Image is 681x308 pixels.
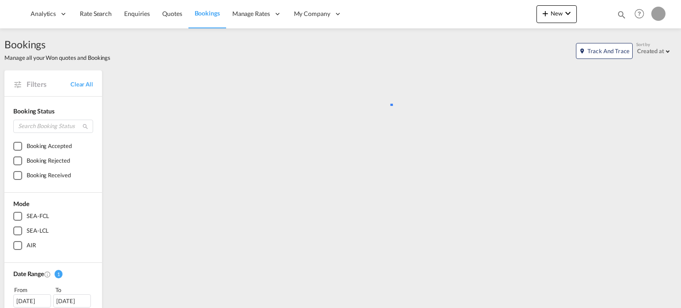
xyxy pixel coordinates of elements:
span: Booking Status [13,107,55,115]
div: To [55,285,94,294]
md-icon: icon-magnify [617,10,626,19]
div: Booking Accepted [27,142,71,151]
md-icon: icon-map-marker [579,48,585,54]
span: Bookings [195,9,220,17]
div: Help [632,6,651,22]
md-checkbox: SEA-FCL [13,212,93,221]
input: Search Booking Status [13,120,93,133]
span: New [540,10,573,17]
span: Filters [27,79,70,89]
span: Enquiries [124,10,150,17]
div: Created at [637,47,664,55]
span: Manage Rates [232,9,270,18]
span: Analytics [31,9,56,18]
span: My Company [294,9,330,18]
span: Rate Search [80,10,112,17]
md-icon: icon-plus 400-fg [540,8,551,19]
button: icon-plus 400-fgNewicon-chevron-down [536,5,577,23]
div: SEA-LCL [27,226,49,235]
div: Booking Status [13,107,93,116]
span: Sort by [636,41,650,47]
div: icon-magnify [617,10,626,23]
span: Help [632,6,647,21]
div: [DATE] [53,294,91,308]
div: Booking Received [27,171,70,180]
div: AIR [27,241,36,250]
span: Date Range [13,270,44,277]
div: Booking Rejected [27,156,70,165]
button: icon-map-markerTrack and Trace [576,43,633,59]
div: From [13,285,52,294]
span: Mode [13,200,29,207]
md-icon: icon-chevron-down [563,8,573,19]
span: Manage all your Won quotes and Bookings [4,54,110,62]
md-checkbox: AIR [13,241,93,250]
md-icon: icon-magnify [82,123,89,130]
a: Clear All [70,80,93,88]
md-checkbox: SEA-LCL [13,226,93,235]
span: Bookings [4,37,110,51]
div: SEA-FCL [27,212,49,221]
span: From To [DATE][DATE] [13,285,93,308]
div: [DATE] [13,294,51,308]
md-icon: Created On [44,271,51,278]
span: 1 [55,270,63,278]
span: Quotes [162,10,182,17]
